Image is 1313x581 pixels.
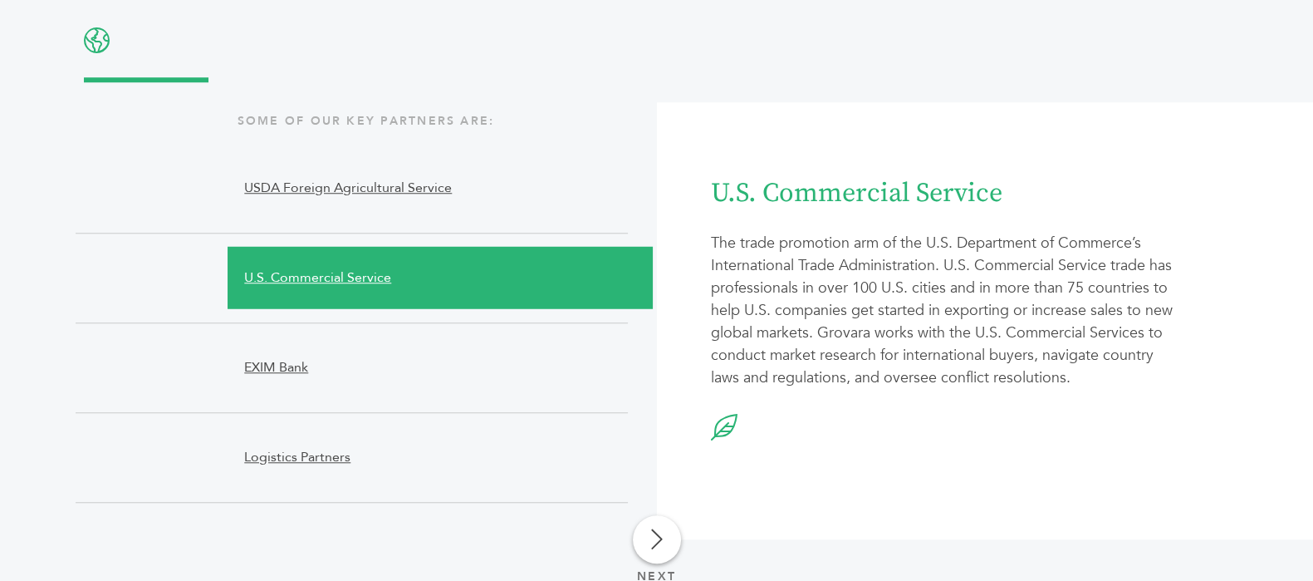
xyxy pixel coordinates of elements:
[84,426,628,489] a: Logistics Partners
[228,268,619,288] span: U.S. Commercial Service
[228,357,619,377] span: EXIM Bank
[84,337,628,399] a: EXIM Bank
[228,178,619,198] span: USDA Foreign Agricultural Service
[84,157,628,219] a: USDA Foreign Agricultural Service
[228,447,619,467] span: Logistics Partners
[84,247,628,309] a: U.S. Commercial Service
[76,116,657,127] div: Some of our key partners are:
